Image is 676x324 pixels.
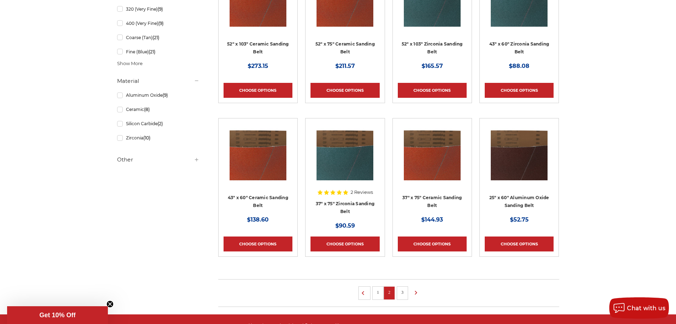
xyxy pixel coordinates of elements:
[315,41,375,55] a: 52" x 75" Ceramic Sanding Belt
[117,77,199,85] h5: Material
[489,41,549,55] a: 43" x 60" Zirconia Sanding Belt
[310,83,379,98] a: Choose Options
[317,123,373,180] img: 37" x 75" Zirconia Sanding Belt
[158,121,163,126] span: (2)
[485,123,554,192] a: 25" x 60" Aluminum Oxide Sanding Belt
[485,83,554,98] a: Choose Options
[106,301,114,308] button: Close teaser
[117,3,199,15] a: 320 (Very Fine)
[228,195,288,208] a: 43" x 60" Ceramic Sanding Belt
[310,123,379,192] a: 37" x 75" Zirconia Sanding Belt
[247,216,269,223] span: $138.60
[335,63,355,69] span: $211.57
[117,17,199,30] a: 400 (Very Fine)
[509,63,529,69] span: $88.08
[158,6,163,12] span: (9)
[386,288,393,296] a: 2
[310,237,379,251] a: Choose Options
[422,63,443,69] span: $165.57
[398,83,467,98] a: Choose Options
[224,83,292,98] a: Choose Options
[117,132,199,144] a: Zirconia
[402,41,463,55] a: 52" x 103" Zirconia Sanding Belt
[224,123,292,192] a: 43" x 60" Ceramic Sanding Belt
[421,216,443,223] span: $144.93
[398,123,467,192] a: 37" x 75" Ceramic Sanding Belt
[224,237,292,251] a: Choose Options
[149,49,155,54] span: (21)
[158,21,164,26] span: (9)
[248,63,268,69] span: $273.15
[627,305,665,312] span: Chat with us
[316,201,375,214] a: 37" x 75" Zirconia Sanding Belt
[163,92,168,98] span: (9)
[335,222,355,229] span: $90.59
[117,31,199,44] a: Coarse (Tan)
[117,155,199,164] h5: Other
[609,297,669,319] button: Chat with us
[144,107,150,112] span: (8)
[143,135,150,140] span: (10)
[117,89,199,101] a: Aluminum Oxide
[374,288,381,296] a: 1
[230,123,286,180] img: 43" x 60" Ceramic Sanding Belt
[485,237,554,251] a: Choose Options
[489,195,549,208] a: 25" x 60" Aluminum Oxide Sanding Belt
[117,46,199,58] a: Fine (Blue)
[510,216,529,223] span: $52.75
[117,117,199,130] a: Silicon Carbide
[351,190,373,195] span: 2 Reviews
[398,237,467,251] a: Choose Options
[402,195,462,208] a: 37" x 75" Ceramic Sanding Belt
[117,103,199,116] a: Ceramic
[491,123,548,180] img: 25" x 60" Aluminum Oxide Sanding Belt
[117,60,143,67] span: Show More
[7,306,108,324] div: Get 10% OffClose teaser
[404,123,461,180] img: 37" x 75" Ceramic Sanding Belt
[153,35,159,40] span: (21)
[227,41,289,55] a: 52" x 103" Ceramic Sanding Belt
[39,312,76,319] span: Get 10% Off
[399,288,406,296] a: 3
